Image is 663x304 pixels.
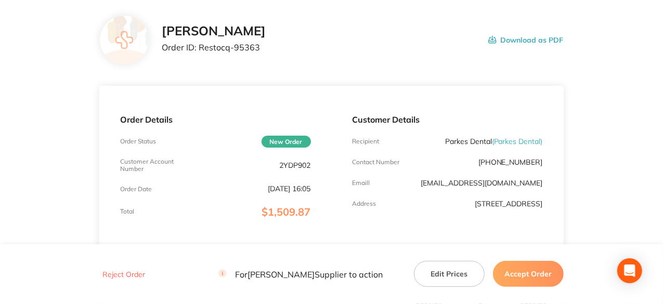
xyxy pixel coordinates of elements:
[262,205,311,218] span: $1,509.87
[353,115,543,124] p: Customer Details
[478,158,543,166] p: [PHONE_NUMBER]
[120,186,152,193] p: Order Date
[120,138,156,145] p: Order Status
[162,24,266,38] h2: [PERSON_NAME]
[268,184,311,193] p: [DATE] 16:05
[353,158,400,166] p: Contact Number
[445,137,543,146] p: Parkes Dental
[280,161,311,169] p: 2YDP902
[353,200,376,207] p: Address
[488,24,564,56] button: Download as PDF
[162,43,266,52] p: Order ID: Restocq- 95363
[617,258,642,283] div: Open Intercom Messenger
[421,178,543,188] a: [EMAIL_ADDRESS][DOMAIN_NAME]
[218,269,383,279] p: For [PERSON_NAME] Supplier to action
[475,200,543,208] p: [STREET_ADDRESS]
[99,270,148,279] button: Reject Order
[120,115,310,124] p: Order Details
[353,179,370,187] p: Emaill
[120,208,134,215] p: Total
[262,136,311,148] span: New Order
[492,137,543,146] span: ( Parkes Dental )
[120,158,184,173] p: Customer Account Number
[353,138,380,145] p: Recipient
[493,261,564,287] button: Accept Order
[414,261,485,287] button: Edit Prices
